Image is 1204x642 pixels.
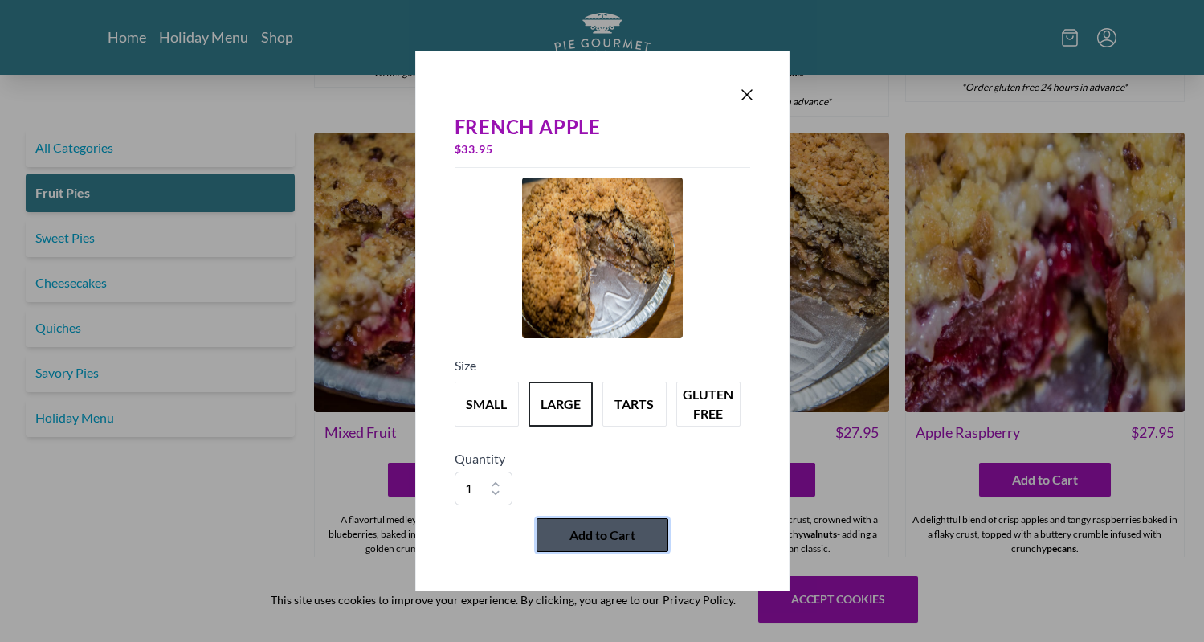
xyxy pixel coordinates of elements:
button: Variant Swatch [602,382,667,427]
div: French Apple [455,116,750,138]
h5: Quantity [455,449,750,468]
div: $ 33.95 [455,138,750,161]
span: Add to Cart [569,525,635,545]
button: Close panel [737,85,757,104]
img: Product Image [522,178,683,338]
button: Variant Swatch [676,382,741,427]
button: Add to Cart [537,518,668,552]
a: Product Image [522,178,683,343]
button: Variant Swatch [529,382,593,427]
button: Variant Swatch [455,382,519,427]
h5: Size [455,356,750,375]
